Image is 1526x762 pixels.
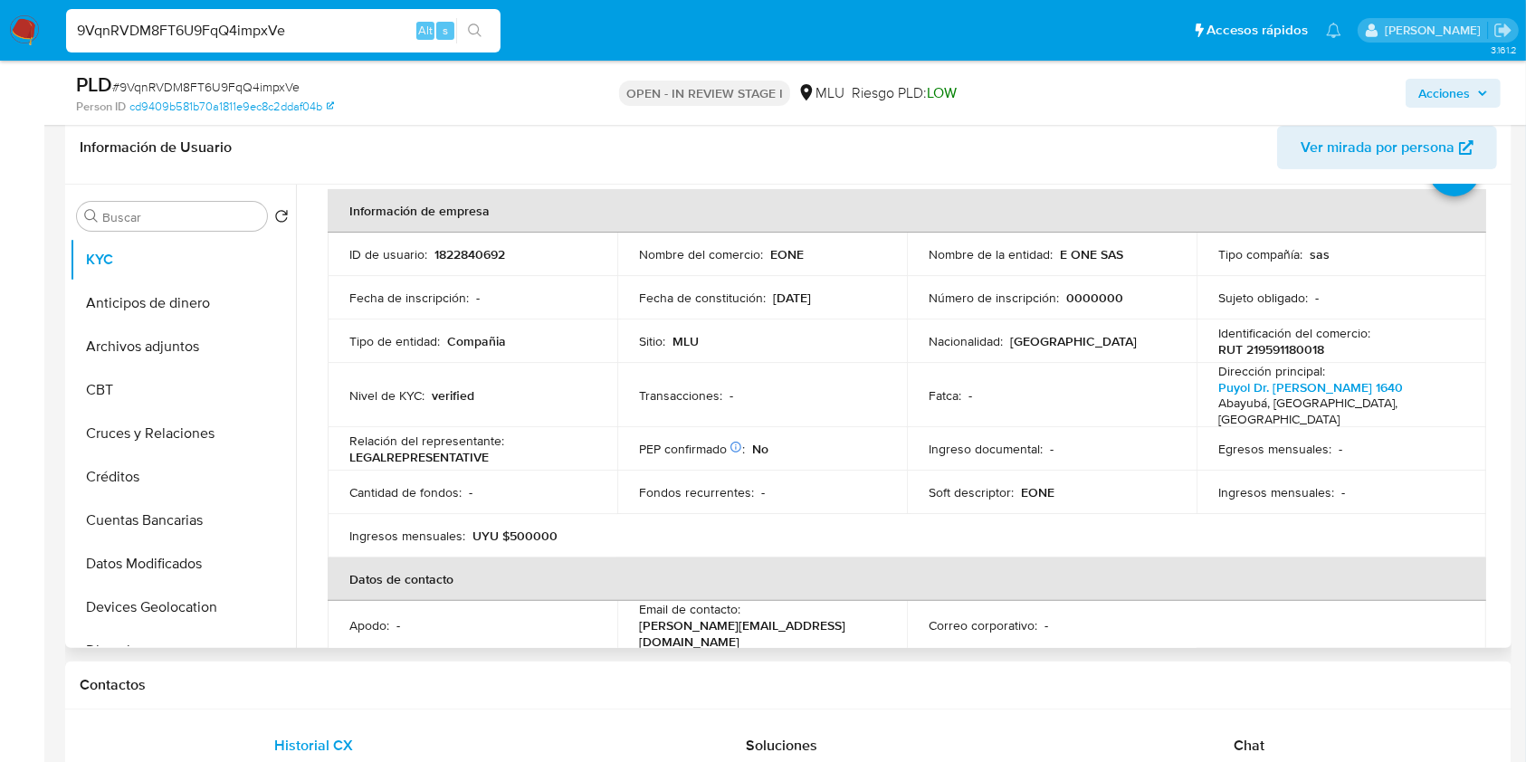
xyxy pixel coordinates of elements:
button: CBT [70,368,296,412]
p: - [730,387,733,404]
span: Soluciones [746,735,817,756]
span: Acciones [1418,79,1470,108]
p: Nombre del comercio : [639,246,763,262]
p: - [1339,441,1342,457]
p: Número de inscripción : [929,290,1059,306]
button: Créditos [70,455,296,499]
button: Acciones [1406,79,1501,108]
p: Fecha de inscripción : [349,290,469,306]
p: [DATE] [773,290,811,306]
button: Datos Modificados [70,542,296,586]
p: Nacionalidad : [929,333,1003,349]
th: Datos de contacto [328,557,1486,601]
p: Sujeto obligado : [1218,290,1308,306]
button: search-icon [456,18,493,43]
span: # 9VqnRVDM8FT6U9FqQ4impxVe [112,78,300,96]
p: RUT 219591180018 [1218,341,1324,357]
p: - [968,387,972,404]
input: Buscar usuario o caso... [66,19,501,43]
b: PLD [76,70,112,99]
button: KYC [70,238,296,281]
p: MLU [672,333,699,349]
p: ximena.felix@mercadolibre.com [1385,22,1487,39]
div: MLU [797,83,844,103]
th: Información de empresa [328,189,1486,233]
p: No [752,441,768,457]
button: Anticipos de dinero [70,281,296,325]
span: Alt [418,22,433,39]
button: Buscar [84,209,99,224]
p: EONE [770,246,804,262]
span: 3.161.2 [1491,43,1517,57]
p: - [1315,290,1319,306]
p: Fondos recurrentes : [639,484,754,500]
p: Compañia [447,333,506,349]
button: Direcciones [70,629,296,672]
p: PEP confirmado : [639,441,745,457]
span: Historial CX [274,735,353,756]
span: Ver mirada por persona [1301,126,1454,169]
p: LEGALREPRESENTATIVE [349,449,489,465]
p: UYU $500000 [472,528,558,544]
h1: Información de Usuario [80,138,232,157]
p: Tipo de entidad : [349,333,440,349]
p: ID de usuario : [349,246,427,262]
p: sas [1310,246,1330,262]
p: Correo corporativo : [929,617,1037,633]
p: Ingreso documental : [929,441,1043,457]
p: Fecha de constitución : [639,290,766,306]
p: EONE [1021,484,1054,500]
h4: Abayubá, [GEOGRAPHIC_DATA], [GEOGRAPHIC_DATA] [1218,395,1457,427]
p: - [1341,484,1345,500]
input: Buscar [102,209,260,225]
p: Relación del representante : [349,433,504,449]
b: Person ID [76,99,126,115]
p: Nombre de la entidad : [929,246,1053,262]
p: Fatca : [929,387,961,404]
p: - [1044,617,1048,633]
p: E ONE SAS [1060,246,1123,262]
p: 0000000 [1066,290,1123,306]
p: - [476,290,480,306]
p: Cantidad de fondos : [349,484,462,500]
p: - [396,617,400,633]
p: Soft descriptor : [929,484,1014,500]
a: Notificaciones [1326,23,1341,38]
button: Volver al orden por defecto [274,209,289,229]
p: [PERSON_NAME][EMAIL_ADDRESS][DOMAIN_NAME] [639,617,878,650]
p: [GEOGRAPHIC_DATA] [1010,333,1137,349]
h1: Contactos [80,676,1497,694]
button: Ver mirada por persona [1277,126,1497,169]
button: Cuentas Bancarias [70,499,296,542]
span: s [443,22,448,39]
p: - [1050,441,1054,457]
p: Transacciones : [639,387,722,404]
p: 1822840692 [434,246,505,262]
p: OPEN - IN REVIEW STAGE I [619,81,790,106]
button: Devices Geolocation [70,586,296,629]
p: Email de contacto : [639,601,740,617]
button: Archivos adjuntos [70,325,296,368]
span: Accesos rápidos [1206,21,1308,40]
a: Puyol Dr. [PERSON_NAME] 1640 [1218,378,1403,396]
p: Sitio : [639,333,665,349]
p: Apodo : [349,617,389,633]
a: cd9409b581b70a1811e9ec8c2ddaf04b [129,99,334,115]
button: Cruces y Relaciones [70,412,296,455]
p: Egresos mensuales : [1218,441,1331,457]
p: Ingresos mensuales : [1218,484,1334,500]
p: Identificación del comercio : [1218,325,1370,341]
span: Riesgo PLD: [852,83,957,103]
p: Nivel de KYC : [349,387,424,404]
p: - [469,484,472,500]
p: Dirección principal : [1218,363,1325,379]
span: Chat [1234,735,1264,756]
p: - [761,484,765,500]
p: Tipo compañía : [1218,246,1302,262]
p: verified [432,387,474,404]
a: Salir [1493,21,1512,40]
span: LOW [927,82,957,103]
p: Ingresos mensuales : [349,528,465,544]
